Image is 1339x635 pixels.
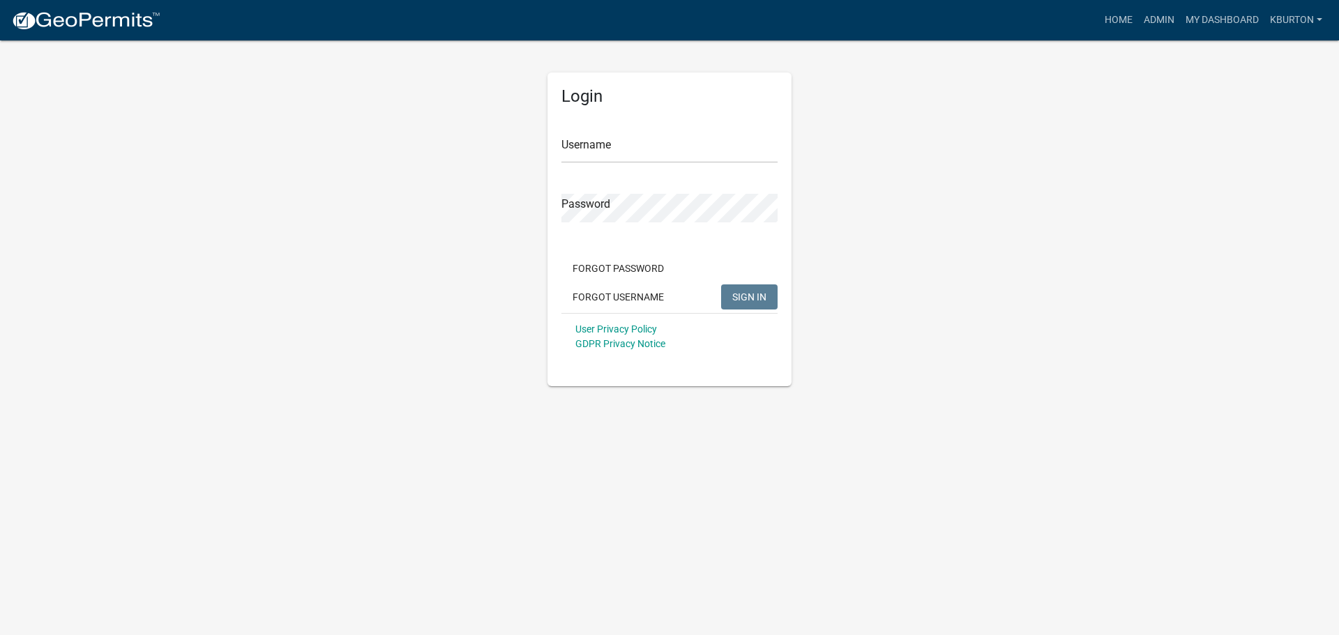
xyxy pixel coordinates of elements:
[721,284,778,309] button: SIGN IN
[1180,7,1264,33] a: My Dashboard
[1138,7,1180,33] a: Admin
[561,284,675,309] button: Forgot Username
[1099,7,1138,33] a: Home
[732,291,766,302] span: SIGN IN
[1264,7,1328,33] a: kburton
[575,338,665,349] a: GDPR Privacy Notice
[575,323,657,335] a: User Privacy Policy
[561,86,778,107] h5: Login
[561,256,675,281] button: Forgot Password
